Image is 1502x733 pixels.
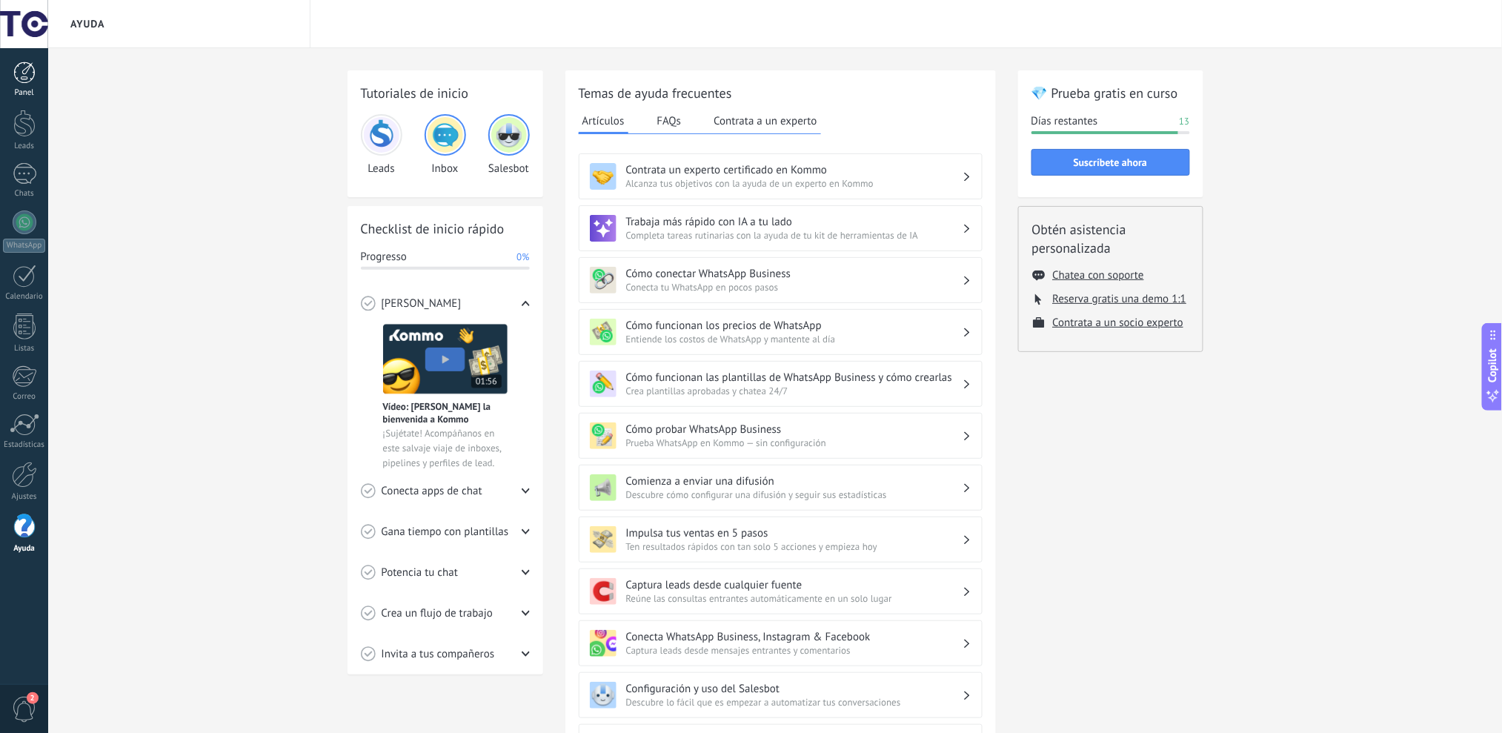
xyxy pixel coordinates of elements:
[383,324,508,394] img: Meet video
[710,110,820,132] button: Contrata a un experto
[626,526,963,540] h3: Impulsa tus ventas en 5 pasos
[382,647,495,662] span: Invita a tus compañeros
[382,296,462,311] span: [PERSON_NAME]
[3,440,46,450] div: Estadísticas
[488,114,530,176] div: Salesbot
[1031,84,1190,102] h2: 💎 Prueba gratis en curso
[361,219,530,238] h2: Checklist de inicio rápido
[3,142,46,151] div: Leads
[361,84,530,102] h2: Tutoriales de inicio
[1031,149,1190,176] button: Suscríbete ahora
[1074,157,1148,168] span: Suscríbete ahora
[626,437,963,449] span: Prueba WhatsApp en Kommo — sin configuración
[1053,292,1187,306] button: Reserva gratis una demo 1:1
[626,281,963,293] span: Conecta tu WhatsApp en pocos pasos
[626,229,963,242] span: Completa tareas rutinarias con la ayuda de tu kit de herramientas de IA
[626,488,963,501] span: Descubre cómo configurar una difusión y seguir sus estadísticas
[626,333,963,345] span: Entiende los costos de WhatsApp y mantente al día
[425,114,466,176] div: Inbox
[626,422,963,437] h3: Cómo probar WhatsApp Business
[3,292,46,302] div: Calendario
[626,385,963,397] span: Crea plantillas aprobadas y chatea 24/7
[383,426,508,471] span: ¡Sujétate! Acompáñanos en este salvaje viaje de inboxes, pipelines y perfiles de lead.
[3,392,46,402] div: Correo
[579,110,628,134] button: Artículos
[626,163,963,177] h3: Contrata un experto certificado en Kommo
[382,484,482,499] span: Conecta apps de chat
[1031,114,1098,129] span: Días restantes
[626,267,963,281] h3: Cómo conectar WhatsApp Business
[626,696,963,709] span: Descubre lo fácil que es empezar a automatizar tus conversaciones
[626,578,963,592] h3: Captura leads desde cualquier fuente
[361,114,402,176] div: Leads
[1179,114,1189,129] span: 13
[516,250,529,265] span: 0%
[579,84,983,102] h2: Temas de ayuda frecuentes
[626,644,963,657] span: Captura leads desde mensajes entrantes y comentarios
[382,606,494,621] span: Crea un flujo de trabajo
[654,110,685,132] button: FAQs
[3,492,46,502] div: Ajustes
[626,682,963,696] h3: Configuración y uso del Salesbot
[3,189,46,199] div: Chats
[3,344,46,354] div: Listas
[626,215,963,229] h3: Trabaja más rápido con IA a tu lado
[1032,220,1189,257] h2: Obtén asistencia personalizada
[1053,316,1184,330] button: Contrata a un socio experto
[361,250,407,265] span: Progresso
[626,371,963,385] h3: Cómo funcionan las plantillas de WhatsApp Business y cómo crearlas
[626,630,963,644] h3: Conecta WhatsApp Business, Instagram & Facebook
[626,177,963,190] span: Alcanza tus objetivos con la ayuda de un experto en Kommo
[3,239,45,253] div: WhatsApp
[3,544,46,554] div: Ayuda
[383,400,508,425] span: Vídeo: [PERSON_NAME] la bienvenida a Kommo
[626,540,963,553] span: Ten resultados rápidos con tan solo 5 acciones y empieza hoy
[382,525,509,540] span: Gana tiempo con plantillas
[3,88,46,98] div: Panel
[626,592,963,605] span: Reúne las consultas entrantes automáticamente en un solo lugar
[27,692,39,704] span: 2
[1053,268,1144,282] button: Chatea con soporte
[626,319,963,333] h3: Cómo funcionan los precios de WhatsApp
[626,474,963,488] h3: Comienza a enviar una difusión
[382,565,459,580] span: Potencia tu chat
[1486,348,1501,382] span: Copilot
